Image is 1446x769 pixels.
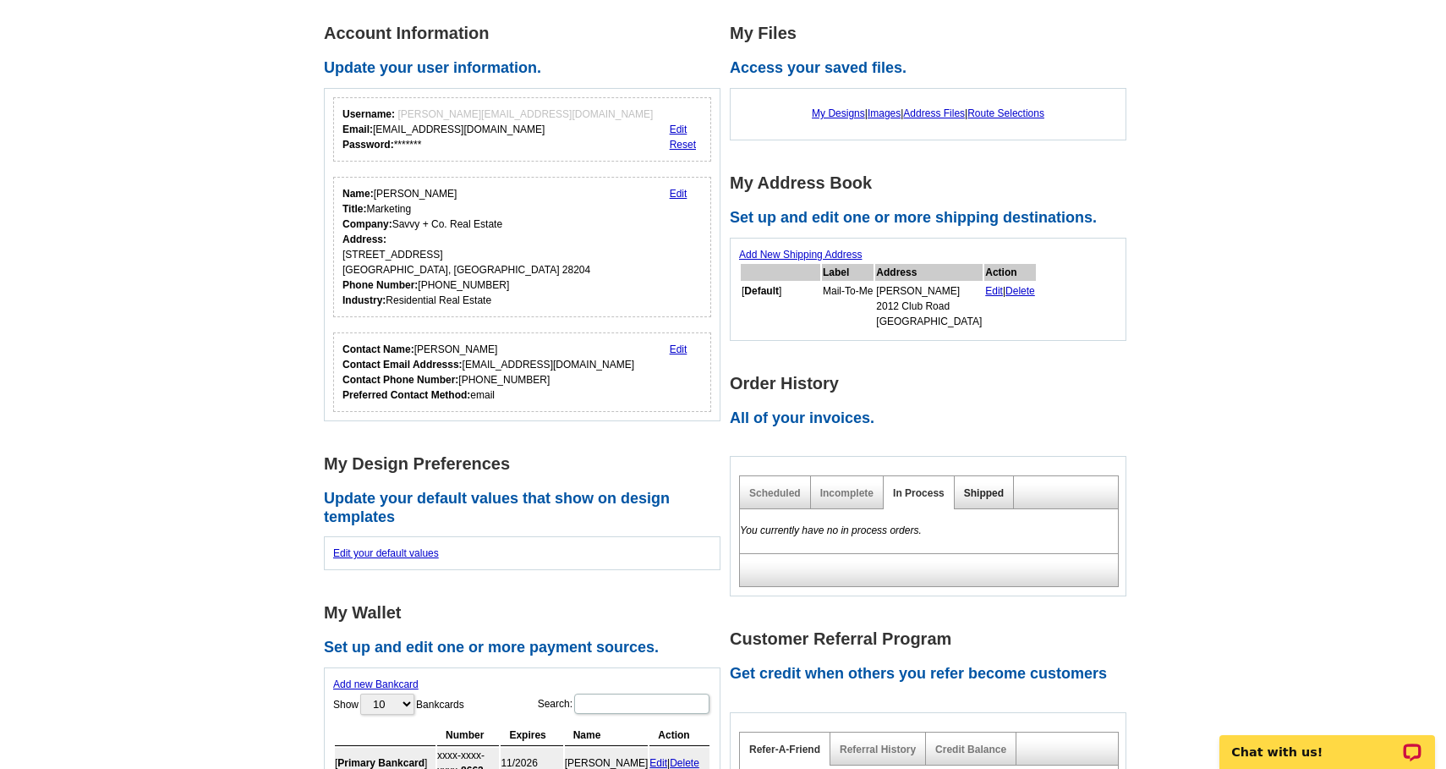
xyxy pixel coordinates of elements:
a: Reset [670,139,696,151]
h1: My Address Book [730,174,1136,192]
strong: Username: [342,108,395,120]
th: Action [649,725,709,746]
a: Delete [670,757,699,769]
h2: Update your default values that show on design templates [324,490,730,526]
th: Address [875,264,983,281]
strong: Address: [342,233,386,245]
strong: Industry: [342,294,386,306]
h1: Customer Referral Program [730,630,1136,648]
a: Edit [670,124,687,135]
h2: All of your invoices. [730,409,1136,428]
em: You currently have no in process orders. [740,525,922,536]
th: Number [437,725,499,746]
a: Credit Balance [935,744,1006,755]
a: Edit [985,285,1003,297]
div: [PERSON_NAME] Marketing Savvy + Co. Real Estate [STREET_ADDRESS] [GEOGRAPHIC_DATA], [GEOGRAPHIC_D... [342,186,590,308]
strong: Title: [342,203,366,215]
a: Edit [670,343,687,355]
h1: Order History [730,375,1136,393]
a: Edit [670,188,687,200]
td: | [984,283,1036,330]
h2: Update your user information. [324,59,730,78]
td: [ ] [741,283,820,330]
h2: Set up and edit one or more payment sources. [324,639,730,657]
div: [PERSON_NAME] [EMAIL_ADDRESS][DOMAIN_NAME] [PHONE_NUMBER] email [342,342,634,403]
strong: Email: [342,124,373,135]
strong: Phone Number: [342,279,418,291]
div: Who should we contact regarding order issues? [333,332,711,412]
span: [PERSON_NAME][EMAIL_ADDRESS][DOMAIN_NAME] [397,108,653,120]
a: My Designs [812,107,865,119]
h1: My Files [730,25,1136,42]
h2: Set up and edit one or more shipping destinations. [730,209,1136,228]
div: Your login information. [333,97,711,162]
h2: Get credit when others you refer become customers [730,665,1136,684]
a: Images [868,107,901,119]
a: Referral History [840,744,916,755]
a: Route Selections [967,107,1044,119]
h1: Account Information [324,25,730,42]
h1: My Wallet [324,604,730,622]
strong: Contact Phone Number: [342,374,458,386]
a: Edit [649,757,667,769]
a: Delete [1005,285,1035,297]
a: Incomplete [820,487,874,499]
th: Label [822,264,874,281]
label: Search: [538,692,711,716]
a: In Process [893,487,945,499]
div: [EMAIL_ADDRESS][DOMAIN_NAME] ******* [342,107,653,152]
b: Primary Bankcard [337,757,424,769]
h2: Access your saved files. [730,59,1136,78]
label: Show Bankcards [333,692,464,717]
input: Search: [574,694,709,714]
div: Your personal details. [333,177,711,317]
a: Edit your default values [333,547,439,559]
a: Add new Bankcard [333,678,419,690]
h1: My Design Preferences [324,455,730,473]
select: ShowBankcards [360,694,414,715]
td: [PERSON_NAME] 2012 Club Road [GEOGRAPHIC_DATA] [875,283,983,330]
a: Shipped [964,487,1004,499]
div: | | | [739,97,1117,129]
strong: Contact Name: [342,343,414,355]
th: Expires [501,725,562,746]
th: Name [565,725,649,746]
iframe: LiveChat chat widget [1208,716,1446,769]
a: Add New Shipping Address [739,249,862,261]
strong: Preferred Contact Method: [342,389,470,401]
a: Refer-A-Friend [749,744,820,755]
strong: Name: [342,188,374,200]
a: Scheduled [749,487,801,499]
a: Address Files [903,107,965,119]
td: Mail-To-Me [822,283,874,330]
b: Default [744,285,779,297]
strong: Contact Email Addresss: [342,359,463,371]
strong: Company: [342,218,392,230]
th: Action [984,264,1036,281]
strong: Password: [342,139,394,151]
